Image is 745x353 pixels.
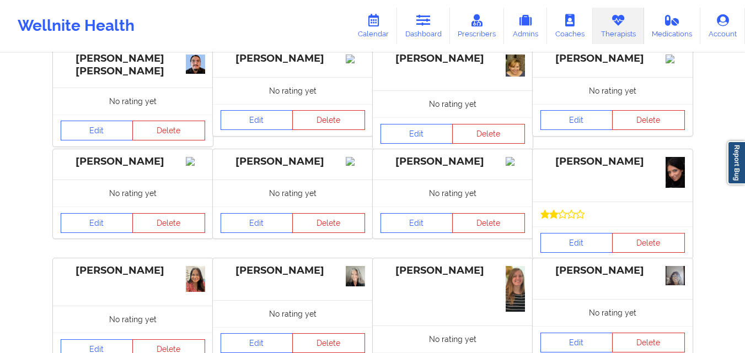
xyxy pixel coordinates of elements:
[612,333,685,352] button: Delete
[540,333,613,352] a: Edit
[61,121,133,140] a: Edit
[346,55,365,63] img: Image%2Fplaceholer-image.png
[727,141,745,184] a: Report Bug
[504,8,547,44] a: Admins
[506,55,525,77] img: 63d8a5c6-14e5-4c69-ad79-84b5d3137142_IMG_1667.JPG
[540,52,685,65] div: [PERSON_NAME]
[292,110,365,130] button: Delete
[61,264,205,277] div: [PERSON_NAME]
[700,8,745,44] a: Account
[540,155,685,168] div: [PERSON_NAME]
[53,180,213,207] div: No rating yet
[612,110,685,130] button: Delete
[61,52,205,78] div: [PERSON_NAME] [PERSON_NAME]
[540,264,685,277] div: [PERSON_NAME]
[450,8,505,44] a: Prescribers
[397,8,450,44] a: Dashboard
[221,264,365,277] div: [PERSON_NAME]
[373,90,533,117] div: No rating yet
[213,180,373,207] div: No rating yet
[221,52,365,65] div: [PERSON_NAME]
[53,88,213,115] div: No rating yet
[213,300,373,327] div: No rating yet
[221,155,365,168] div: [PERSON_NAME]
[593,8,644,44] a: Therapists
[540,110,613,130] a: Edit
[452,124,525,144] button: Delete
[380,155,525,168] div: [PERSON_NAME]
[533,299,693,326] div: No rating yet
[666,266,685,285] img: IMG_20230823_185743409.jpg
[186,157,205,166] img: Image%2Fplaceholer-image.png
[547,8,593,44] a: Coaches
[53,306,213,333] div: No rating yet
[61,155,205,168] div: [PERSON_NAME]
[506,157,525,166] img: Image%2Fplaceholer-image.png
[373,180,533,207] div: No rating yet
[350,8,397,44] a: Calendar
[380,264,525,277] div: [PERSON_NAME]
[506,266,525,312] img: 02eB0SXMdTcnsGR15jvb5gj2OcnCeyhwcbiWyxtAVa4.jpeg
[132,213,205,233] button: Delete
[292,213,365,233] button: Delete
[540,233,613,253] a: Edit
[452,213,525,233] button: Delete
[61,213,133,233] a: Edit
[533,77,693,104] div: No rating yet
[292,333,365,353] button: Delete
[644,8,701,44] a: Medications
[221,110,293,130] a: Edit
[186,266,205,292] img: da6960c7-d110-492c-9e26-4ca0ffb30534Headshot.jpg
[380,52,525,65] div: [PERSON_NAME]
[380,124,453,144] a: Edit
[380,213,453,233] a: Edit
[666,55,685,63] img: Image%2Fplaceholer-image.png
[346,266,365,286] img: 1b90a215-9a9c-4f10-ab59-a4fcfb3a4b5edjimenez.jpg
[373,325,533,352] div: No rating yet
[213,77,373,104] div: No rating yet
[132,121,205,140] button: Delete
[221,213,293,233] a: Edit
[346,157,365,166] img: Image%2Fplaceholer-image.png
[666,157,685,188] img: 65274351-1150-411b-a699-f4c7f94aa4a1Jen_Roth_Pic.jpg
[612,233,685,253] button: Delete
[186,55,205,74] img: a515e1b0-81a6-42d6-bf0d-7321736fa36b_5f91cbaf-2415-47e8-9dc3-8381a4db3ecd1000040719.jpg
[221,333,293,353] a: Edit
